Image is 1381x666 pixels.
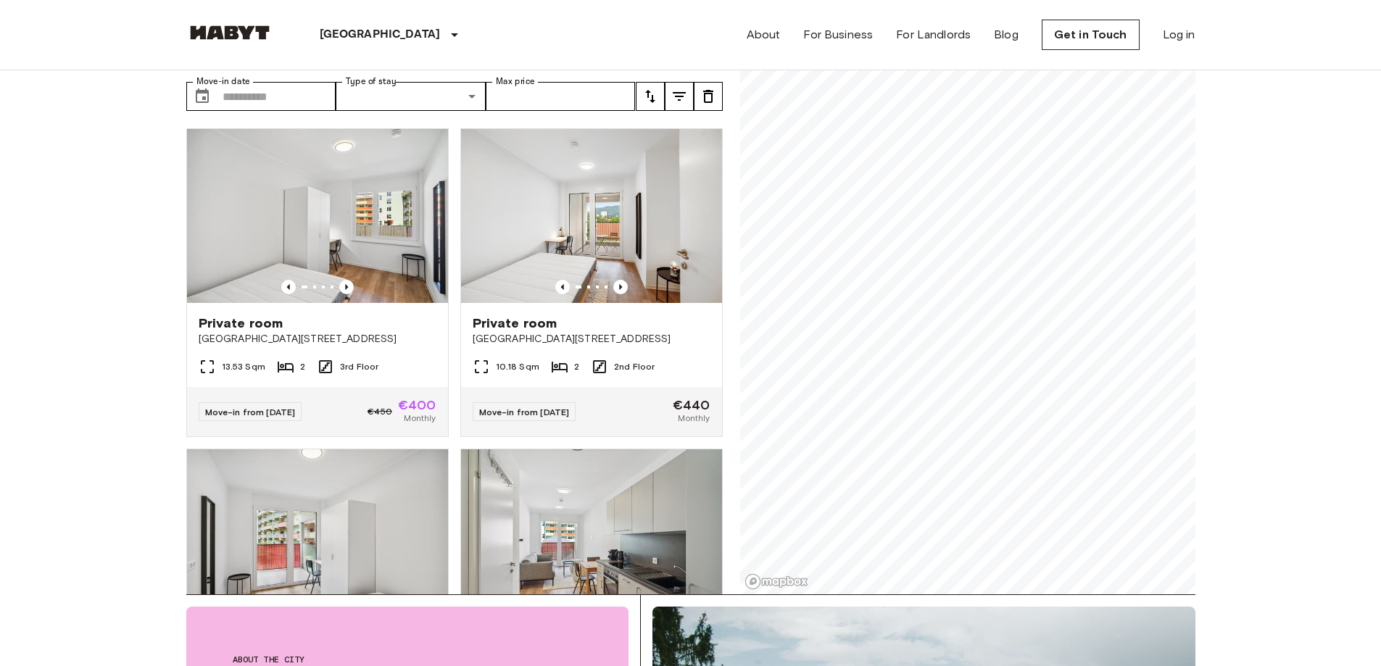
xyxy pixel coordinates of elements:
[188,82,217,111] button: Choose date
[187,129,448,303] img: Marketing picture of unit AT-21-001-065-01
[994,26,1019,43] a: Blog
[614,360,655,373] span: 2nd Floor
[479,407,570,417] span: Move-in from [DATE]
[368,405,392,418] span: €450
[745,573,808,590] a: Mapbox logo
[896,26,971,43] a: For Landlords
[300,360,305,373] span: 2
[613,280,628,294] button: Previous image
[473,332,710,346] span: [GEOGRAPHIC_DATA][STREET_ADDRESS]
[1042,20,1140,50] a: Get in Touch
[186,128,449,437] a: Marketing picture of unit AT-21-001-065-01Previous imagePrevious imagePrivate room[GEOGRAPHIC_DAT...
[281,280,296,294] button: Previous image
[222,360,265,373] span: 13.53 Sqm
[196,75,250,88] label: Move-in date
[673,399,710,412] span: €440
[461,449,722,623] img: Marketing picture of unit AT-21-001-012-01
[339,280,354,294] button: Previous image
[460,128,723,437] a: Marketing picture of unit AT-21-001-023-01Previous imagePrevious imagePrivate room[GEOGRAPHIC_DAT...
[340,360,378,373] span: 3rd Floor
[574,360,579,373] span: 2
[1163,26,1195,43] a: Log in
[555,280,570,294] button: Previous image
[665,82,694,111] button: tune
[187,449,448,623] img: Marketing picture of unit AT-21-001-055-01
[496,360,539,373] span: 10.18 Sqm
[205,407,296,417] span: Move-in from [DATE]
[233,653,582,666] span: About the city
[199,315,283,332] span: Private room
[803,26,873,43] a: For Business
[496,75,535,88] label: Max price
[747,26,781,43] a: About
[636,82,665,111] button: tune
[678,412,710,425] span: Monthly
[404,412,436,425] span: Monthly
[199,332,436,346] span: [GEOGRAPHIC_DATA][STREET_ADDRESS]
[461,129,722,303] img: Marketing picture of unit AT-21-001-023-01
[320,26,441,43] p: [GEOGRAPHIC_DATA]
[473,315,557,332] span: Private room
[186,25,273,40] img: Habyt
[398,399,436,412] span: €400
[694,82,723,111] button: tune
[346,75,397,88] label: Type of stay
